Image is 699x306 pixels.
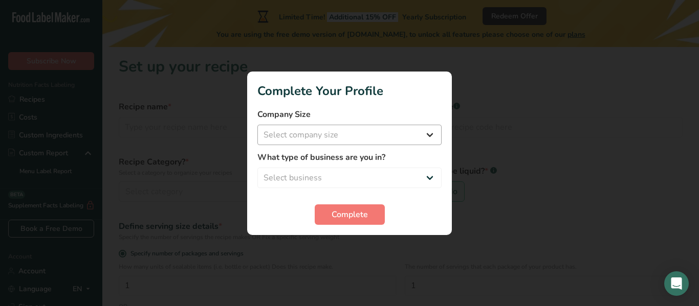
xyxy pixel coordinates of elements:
button: Complete [315,204,385,225]
label: Company Size [257,108,442,121]
span: Complete [332,208,368,221]
h1: Complete Your Profile [257,82,442,100]
label: What type of business are you in? [257,151,442,163]
div: Open Intercom Messenger [664,271,689,296]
